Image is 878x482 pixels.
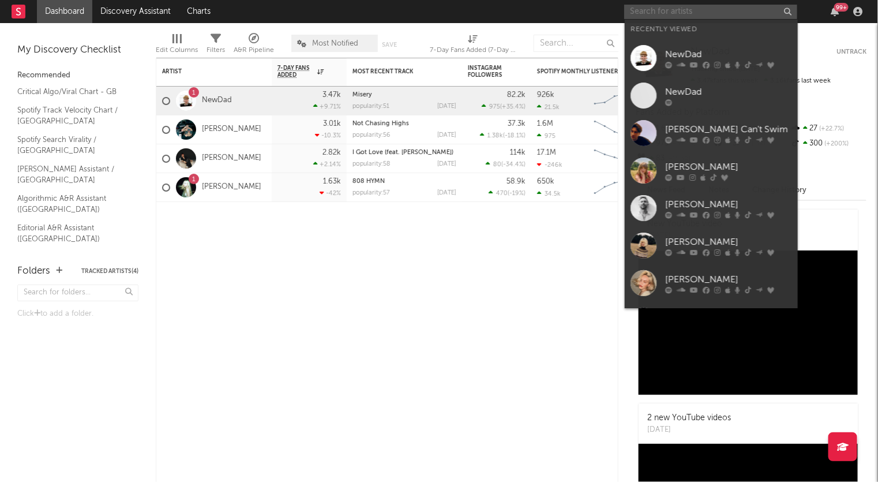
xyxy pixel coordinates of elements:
div: 114k [510,149,526,156]
a: [PERSON_NAME] [625,227,798,264]
div: -246k [537,161,562,169]
div: A&R Pipeline [234,29,274,62]
a: [PERSON_NAME] Assistant / [GEOGRAPHIC_DATA] [17,163,127,186]
div: 1.6M [537,120,553,128]
div: 99 + [834,3,849,12]
div: Edit Columns [156,29,198,62]
div: [DATE] [437,190,456,196]
button: Save [382,42,397,48]
div: 27 [790,121,866,136]
div: [DATE] [437,132,456,139]
div: NewDad [665,47,792,61]
div: 3.47k [322,91,341,99]
svg: Chart title [589,115,641,144]
div: Recently Viewed [631,23,792,36]
div: Artist [162,68,249,75]
div: Not Chasing Highs [352,121,456,127]
div: 2.82k [322,149,341,156]
svg: Chart title [589,87,641,115]
div: 2 new YouTube videos [647,412,731,424]
div: 926k [537,91,554,99]
div: -10.3 % [315,132,341,139]
a: Critical Algo/Viral Chart - GB [17,85,127,98]
a: [PERSON_NAME] [202,154,261,163]
div: popularity: 51 [352,103,389,110]
a: [PERSON_NAME] [202,182,261,192]
div: [PERSON_NAME] [665,197,792,211]
div: Instagram Followers [468,65,508,79]
div: 34.5k [537,190,561,197]
button: Untrack [836,46,866,58]
span: -34.4 % [503,162,524,168]
div: Click to add a folder. [17,307,138,321]
div: NewDad [665,85,792,99]
span: 470 [496,190,508,197]
div: [DATE] [437,103,456,110]
div: popularity: 58 [352,161,391,167]
div: Misery [352,92,456,98]
a: Misery [352,92,372,98]
span: +22.7 % [818,126,845,132]
div: 21.5k [537,103,560,111]
div: [PERSON_NAME] [665,272,792,286]
div: 7-Day Fans Added (7-Day Fans Added) [430,29,516,62]
div: [PERSON_NAME] [665,160,792,174]
div: 808 HYMN [352,178,456,185]
svg: Chart title [589,173,641,202]
div: Filters [207,43,225,57]
div: popularity: 57 [352,190,390,196]
div: ( ) [486,160,526,168]
a: Spotify Track Velocity Chart / [GEOGRAPHIC_DATA] [17,104,127,128]
input: Search for artists [624,5,797,19]
a: Spotify Search Virality / [GEOGRAPHIC_DATA] [17,133,127,157]
svg: Chart title [589,144,641,173]
input: Search for folders... [17,285,138,301]
div: A&R Pipeline [234,43,274,57]
a: 808 HYMN [352,178,385,185]
div: Recommended [17,69,138,83]
a: [PERSON_NAME] [625,264,798,302]
a: [PERSON_NAME] [625,152,798,189]
a: Algorithmic A&R Assistant ([GEOGRAPHIC_DATA]) [17,192,127,216]
a: NewDad [625,77,798,114]
a: [PERSON_NAME] [625,189,798,227]
a: [PERSON_NAME] Can't Swim [625,114,798,152]
span: -18.1 % [505,133,524,139]
div: 82.2k [507,91,526,99]
span: 1.38k [487,133,503,139]
div: Filters [207,29,225,62]
a: Editorial A&R Assistant ([GEOGRAPHIC_DATA]) [17,222,127,245]
a: [PERSON_NAME] [202,125,261,134]
div: -42 % [320,189,341,197]
div: 17.1M [537,149,556,156]
div: 975 [537,132,556,140]
div: +2.14 % [313,160,341,168]
div: +9.71 % [313,103,341,110]
div: Edit Columns [156,43,198,57]
span: +200 % [823,141,849,147]
span: 7-Day Fans Added [277,65,314,79]
a: NewDad [625,39,798,77]
div: My Discovery Checklist [17,43,138,57]
div: I Got Love (feat. Nate Dogg) [352,150,456,156]
span: +35.4 % [502,104,524,110]
button: 99+ [831,7,839,16]
a: Not Chasing Highs [352,121,409,127]
div: Most Recent Track [352,68,439,75]
input: Search... [534,35,620,52]
div: Folders [17,264,50,278]
div: 650k [537,178,554,185]
div: 37.3k [508,120,526,128]
div: 58.9k [506,178,526,185]
div: ( ) [480,132,526,139]
a: NewDad [202,96,232,106]
div: [DATE] [647,424,731,436]
div: 300 [790,136,866,151]
button: Tracked Artists(4) [81,268,138,274]
span: 80 [493,162,501,168]
span: -19 % [509,190,524,197]
div: ( ) [489,189,526,197]
div: [PERSON_NAME] Can't Swim [665,122,792,136]
a: I Got Love (feat. [PERSON_NAME]) [352,150,453,156]
div: 7-Day Fans Added (7-Day Fans Added) [430,43,516,57]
